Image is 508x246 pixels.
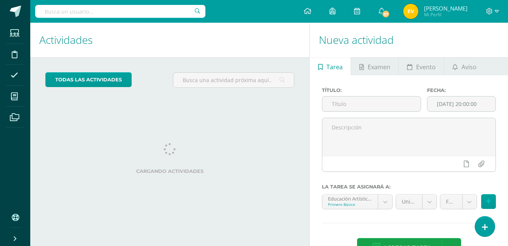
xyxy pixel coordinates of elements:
[322,97,421,111] input: Título
[427,87,496,93] label: Fecha:
[328,195,372,202] div: Educación Artística (Danza) 'A'
[322,195,392,209] a: Educación Artística (Danza) 'A'Primero Básico
[173,73,294,87] input: Busca una actividad próxima aquí...
[444,57,485,75] a: Aviso
[39,23,300,57] h1: Actividades
[382,10,390,18] span: 57
[396,195,437,209] a: Unidad 4
[351,57,398,75] a: Examen
[427,97,496,111] input: Fecha de entrega
[399,57,444,75] a: Evento
[310,57,351,75] a: Tarea
[461,58,477,76] span: Aviso
[446,195,457,209] span: FORMATIVO (60.0%)
[45,168,294,174] label: Cargando actividades
[440,195,477,209] a: FORMATIVO (60.0%)
[322,184,496,190] label: La tarea se asignará a:
[35,5,205,18] input: Busca un usuario...
[326,58,343,76] span: Tarea
[424,5,468,12] span: [PERSON_NAME]
[319,23,499,57] h1: Nueva actividad
[368,58,390,76] span: Examen
[322,87,421,93] label: Título:
[45,72,132,87] a: todas las Actividades
[424,11,468,18] span: Mi Perfil
[403,4,418,19] img: 6cf6ebbed3df23cf0b446eb828a6a182.png
[416,58,436,76] span: Evento
[402,195,416,209] span: Unidad 4
[328,202,372,207] div: Primero Básico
